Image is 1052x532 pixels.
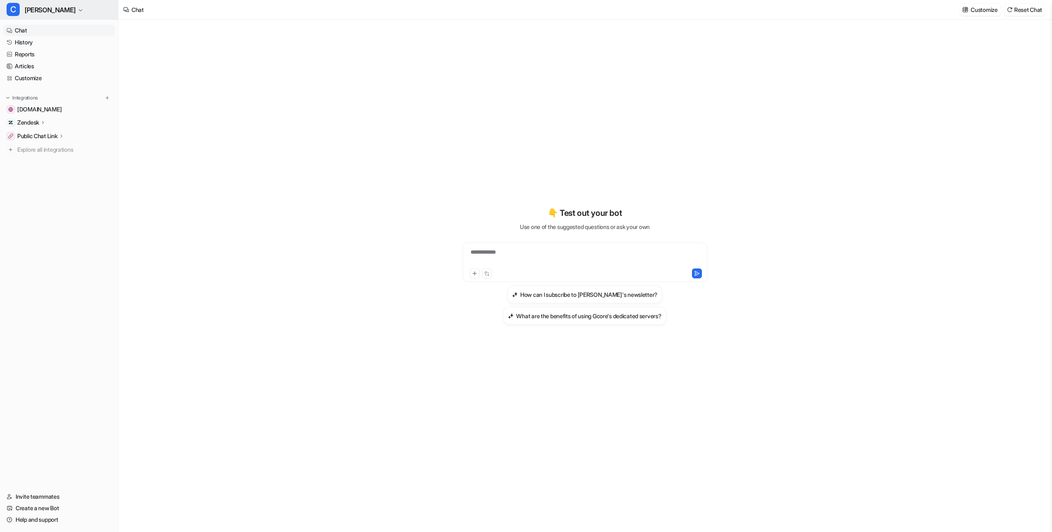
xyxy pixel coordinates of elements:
p: Integrations [12,95,38,101]
a: Customize [3,72,115,84]
button: How can I subscribe to Gcore's newsletter?How can I subscribe to [PERSON_NAME]'s newsletter? [507,285,662,303]
img: What are the benefits of using Gcore's dedicated servers? [508,313,514,319]
img: menu_add.svg [104,95,110,101]
img: expand menu [5,95,11,101]
span: [PERSON_NAME] [25,4,76,16]
img: Public Chat Link [8,134,13,139]
img: Zendesk [8,120,13,125]
span: Explore all integrations [17,143,111,156]
a: History [3,37,115,48]
a: Explore all integrations [3,144,115,155]
a: gcore.com[DOMAIN_NAME] [3,104,115,115]
p: Use one of the suggested questions or ask your own [520,222,650,231]
button: Customize [960,4,1001,16]
img: gcore.com [8,107,13,112]
p: Customize [971,5,997,14]
img: customize [962,7,968,13]
p: Zendesk [17,118,39,127]
a: Invite teammates [3,491,115,502]
a: Chat [3,25,115,36]
a: Help and support [3,514,115,525]
p: Public Chat Link [17,132,58,140]
img: reset [1007,7,1013,13]
a: Create a new Bot [3,502,115,514]
button: What are the benefits of using Gcore's dedicated servers?What are the benefits of using Gcore's d... [503,307,666,325]
h3: What are the benefits of using Gcore's dedicated servers? [516,312,661,320]
h3: How can I subscribe to [PERSON_NAME]'s newsletter? [520,290,657,299]
div: Chat [131,5,144,14]
img: How can I subscribe to Gcore's newsletter? [512,291,518,298]
p: 👇 Test out your bot [548,207,622,219]
img: explore all integrations [7,146,15,154]
a: Articles [3,60,115,72]
span: [DOMAIN_NAME] [17,105,62,113]
span: C [7,3,20,16]
button: Integrations [3,94,40,102]
a: Reports [3,49,115,60]
button: Reset Chat [1004,4,1045,16]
